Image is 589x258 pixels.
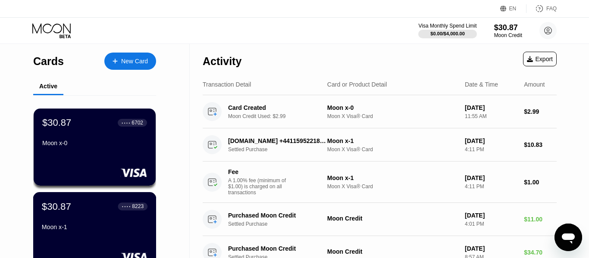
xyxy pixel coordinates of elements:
[524,249,557,256] div: $34.70
[494,23,522,38] div: $30.87Moon Credit
[546,6,557,12] div: FAQ
[327,146,458,152] div: Moon X Visa® Card
[122,121,130,124] div: ● ● ● ●
[465,245,517,252] div: [DATE]
[228,221,334,227] div: Settled Purchase
[42,140,147,146] div: Moon x-0
[228,177,293,196] div: A 1.00% fee (minimum of $1.00) is charged on all transactions
[500,4,526,13] div: EN
[42,224,147,230] div: Moon x-1
[327,215,458,222] div: Moon Credit
[465,174,517,181] div: [DATE]
[39,83,57,90] div: Active
[524,216,557,223] div: $11.00
[121,58,148,65] div: New Card
[526,4,557,13] div: FAQ
[327,81,387,88] div: Card or Product Detail
[418,23,476,38] div: Visa Monthly Spend Limit$0.00/$4,000.00
[34,109,156,186] div: $30.87● ● ● ●6702Moon x-0
[122,205,131,208] div: ● ● ● ●
[42,117,71,128] div: $30.87
[465,113,517,119] div: 11:55 AM
[494,23,522,32] div: $30.87
[203,81,251,88] div: Transaction Detail
[555,224,582,251] iframe: Button to launch messaging window, conversation in progress
[327,113,458,119] div: Moon X Visa® Card
[465,81,498,88] div: Date & Time
[524,141,557,148] div: $10.83
[327,248,458,255] div: Moon Credit
[228,113,334,119] div: Moon Credit Used: $2.99
[33,55,64,68] div: Cards
[509,6,517,12] div: EN
[228,104,326,111] div: Card Created
[42,201,71,212] div: $30.87
[523,52,557,66] div: Export
[203,162,557,203] div: FeeA 1.00% fee (minimum of $1.00) is charged on all transactionsMoon x-1Moon X Visa® Card[DATE]4:...
[465,221,517,227] div: 4:01 PM
[465,137,517,144] div: [DATE]
[327,137,458,144] div: Moon x-1
[228,245,326,252] div: Purchased Moon Credit
[228,168,288,175] div: Fee
[228,137,326,144] div: [DOMAIN_NAME] +441159522189GB
[418,23,476,29] div: Visa Monthly Spend Limit
[203,55,241,68] div: Activity
[465,146,517,152] div: 4:11 PM
[465,104,517,111] div: [DATE]
[203,95,557,128] div: Card CreatedMoon Credit Used: $2.99Moon x-0Moon X Visa® Card[DATE]11:55 AM$2.99
[524,81,545,88] div: Amount
[327,183,458,190] div: Moon X Visa® Card
[494,32,522,38] div: Moon Credit
[132,120,143,126] div: 6702
[524,108,557,115] div: $2.99
[465,183,517,190] div: 4:11 PM
[104,53,156,70] div: New Card
[228,146,334,152] div: Settled Purchase
[132,203,144,209] div: 8223
[228,212,326,219] div: Purchased Moon Credit
[203,203,557,236] div: Purchased Moon CreditSettled PurchaseMoon Credit[DATE]4:01 PM$11.00
[430,31,465,36] div: $0.00 / $4,000.00
[327,174,458,181] div: Moon x-1
[527,56,553,62] div: Export
[327,104,458,111] div: Moon x-0
[524,179,557,186] div: $1.00
[465,212,517,219] div: [DATE]
[203,128,557,162] div: [DOMAIN_NAME] +441159522189GBSettled PurchaseMoon x-1Moon X Visa® Card[DATE]4:11 PM$10.83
